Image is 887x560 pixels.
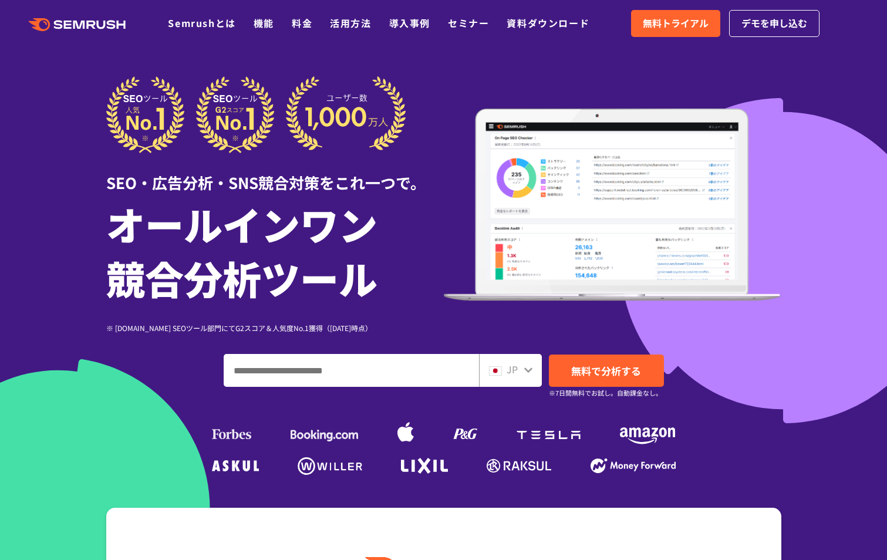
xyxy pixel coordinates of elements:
[168,16,235,30] a: Semrushとは
[507,16,589,30] a: 資料ダウンロード
[643,16,709,31] span: 無料トライアル
[330,16,371,30] a: 活用方法
[729,10,819,37] a: デモを申し込む
[254,16,274,30] a: 機能
[106,322,444,333] div: ※ [DOMAIN_NAME] SEOツール部門にてG2スコア＆人気度No.1獲得（[DATE]時点）
[549,387,662,399] small: ※7日間無料でお試し。自動課金なし。
[741,16,807,31] span: デモを申し込む
[448,16,489,30] a: セミナー
[631,10,720,37] a: 無料トライアル
[224,355,478,386] input: ドメイン、キーワードまたはURLを入力してください
[106,153,444,194] div: SEO・広告分析・SNS競合対策をこれ一つで。
[389,16,430,30] a: 導入事例
[292,16,312,30] a: 料金
[549,355,664,387] a: 無料で分析する
[106,197,444,305] h1: オールインワン 競合分析ツール
[507,362,518,376] span: JP
[571,363,641,378] span: 無料で分析する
